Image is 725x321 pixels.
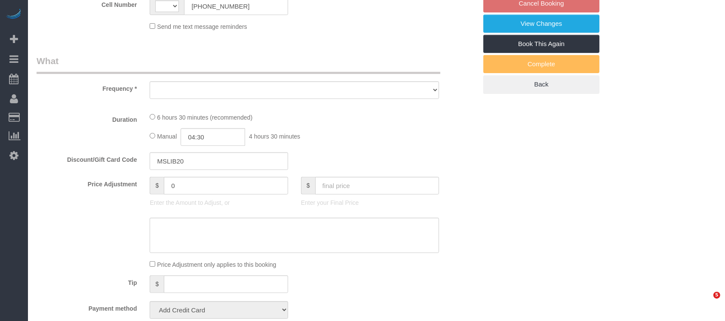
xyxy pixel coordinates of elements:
[696,292,716,312] iframe: Intercom live chat
[30,177,143,188] label: Price Adjustment
[483,75,599,93] a: Back
[150,177,164,194] span: $
[5,9,22,21] img: Automaid Logo
[30,301,143,313] label: Payment method
[157,133,177,140] span: Manual
[30,275,143,287] label: Tip
[150,275,164,293] span: $
[301,198,439,207] p: Enter your Final Price
[315,177,439,194] input: final price
[713,292,720,299] span: 5
[157,261,276,268] span: Price Adjustment only applies to this booking
[30,81,143,93] label: Frequency *
[37,55,440,74] legend: What
[157,114,252,121] span: 6 hours 30 minutes (recommended)
[30,112,143,124] label: Duration
[157,23,247,30] span: Send me text message reminders
[301,177,315,194] span: $
[249,133,300,140] span: 4 hours 30 minutes
[483,15,599,33] a: View Changes
[30,152,143,164] label: Discount/Gift Card Code
[483,35,599,53] a: Book This Again
[150,198,288,207] p: Enter the Amount to Adjust, or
